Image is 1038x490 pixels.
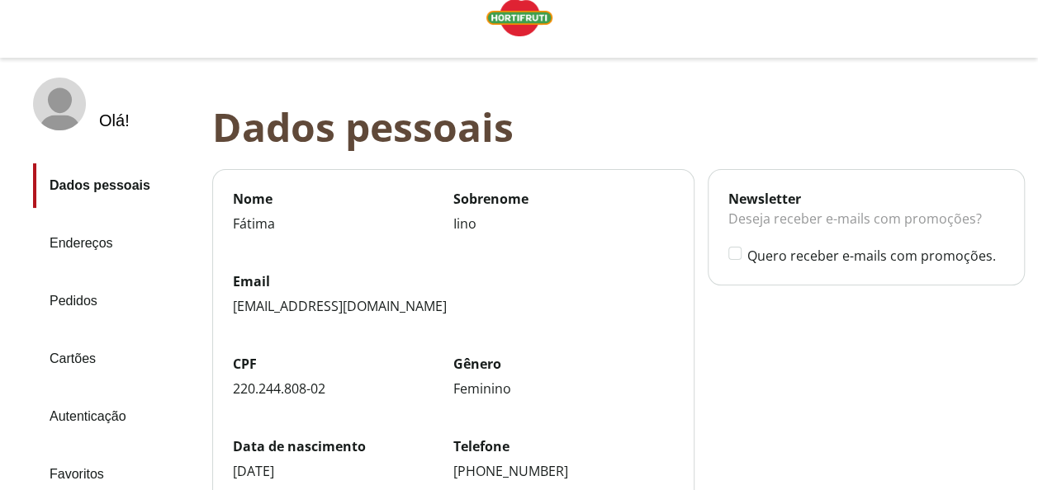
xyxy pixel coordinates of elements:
[33,221,199,266] a: Endereços
[728,190,1004,208] div: Newsletter
[33,337,199,381] a: Cartões
[453,355,674,373] label: Gênero
[99,111,130,130] div: Olá !
[453,462,674,480] div: [PHONE_NUMBER]
[453,190,674,208] label: Sobrenome
[747,247,1004,265] label: Quero receber e-mails com promoções.
[728,208,1004,246] div: Deseja receber e-mails com promoções?
[233,214,453,233] div: Fátima
[233,355,453,373] label: CPF
[233,272,674,290] label: Email
[453,437,674,455] label: Telefone
[453,214,674,233] div: Iino
[33,163,199,208] a: Dados pessoais
[233,462,453,480] div: [DATE]
[212,104,1038,149] div: Dados pessoais
[233,379,453,398] div: 220.244.808-02
[33,279,199,323] a: Pedidos
[233,190,453,208] label: Nome
[33,394,199,439] a: Autenticação
[453,379,674,398] div: Feminino
[233,297,674,315] div: [EMAIL_ADDRESS][DOMAIN_NAME]
[233,437,453,455] label: Data de nascimento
